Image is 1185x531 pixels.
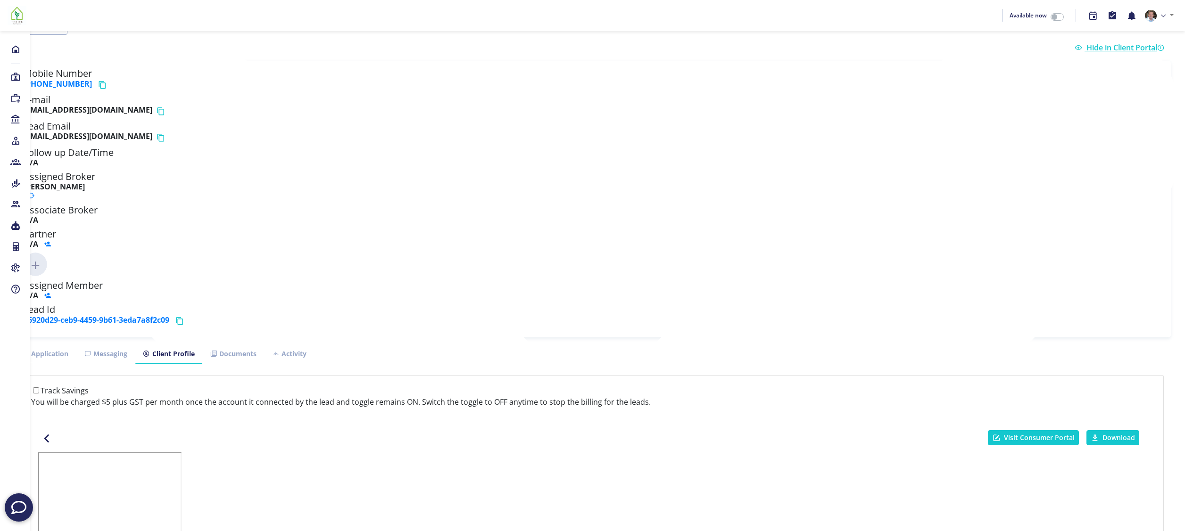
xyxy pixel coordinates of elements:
button: Copy phone [98,79,110,90]
img: 7ef6f553-fa6a-4c30-bc82-24974be04ac6-637908507574932421.png [8,6,26,25]
img: 05ee49a5-7a20-4666-9e8c-f1b57a6951a1-637908577730117354.png [1145,10,1157,22]
button: Copy email [156,106,169,117]
h5: Assigned Broker [24,171,1161,200]
span: Follow up Date/Time [24,146,114,159]
h5: Lead Email [24,121,1161,143]
b: N/A [24,290,38,301]
button: Copy email [156,132,169,143]
b: N/A [24,239,38,249]
span: Available now [1010,11,1047,19]
h5: Associate Broker [24,204,1161,225]
a: [PHONE_NUMBER] [24,79,92,89]
h5: E-mail [24,94,1161,117]
button: Copy lead id [175,315,188,327]
button: Download [1086,430,1139,445]
a: Activity [265,344,315,363]
b: N/A [24,215,38,225]
span: Hide in Client Portal [1086,42,1167,53]
a: Messaging [76,344,135,363]
h5: Lead Id [24,304,1161,327]
h5: Mobile Number [24,68,1161,90]
a: 16920d29-ceb9-4459-9b61-3eda7a8f2c09 [24,315,169,325]
b: [EMAIL_ADDRESS][DOMAIN_NAME] [24,132,152,143]
h5: Assigned Member [24,280,1161,300]
b: [EMAIL_ADDRESS][DOMAIN_NAME] [24,106,152,117]
img: Click to add new member [24,253,47,276]
a: Application [14,344,76,363]
a: Hide in Client Portal [1075,42,1167,53]
h5: Partner [24,229,1161,249]
b: [PERSON_NAME] [24,181,85,192]
a: Documents [202,344,265,363]
a: Visit Consumer Portal [988,430,1079,445]
a: Client Profile [135,344,202,363]
b: N/A [24,157,38,168]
